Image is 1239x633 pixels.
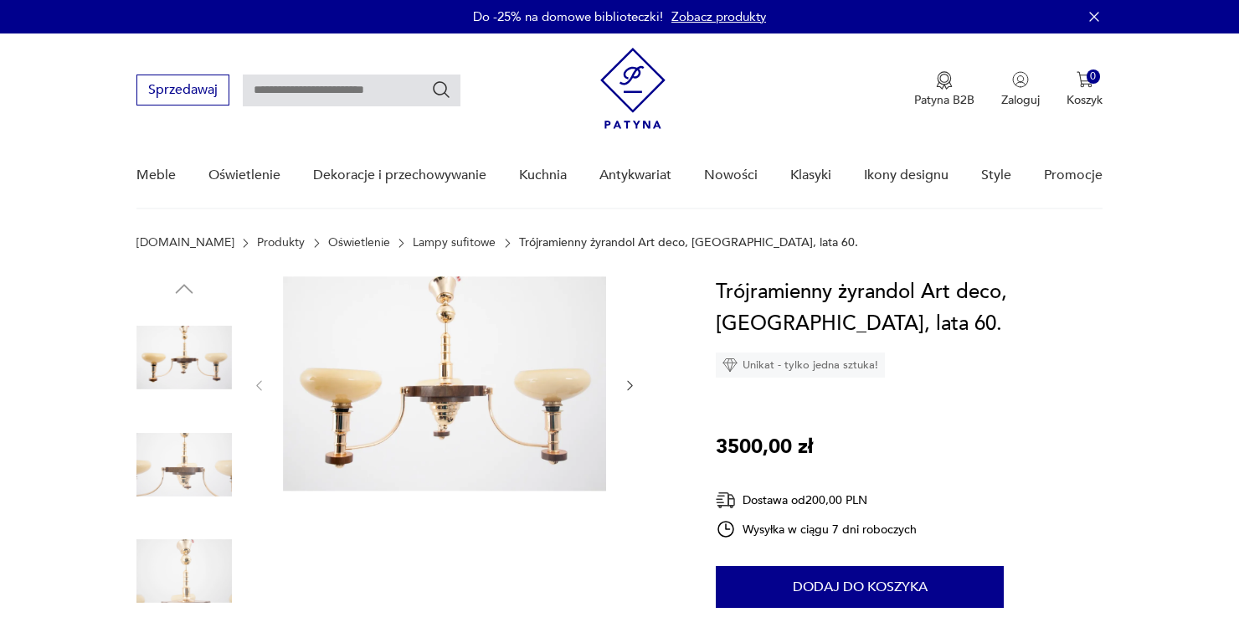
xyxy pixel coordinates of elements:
[716,431,813,463] p: 3500,00 zł
[716,490,736,511] img: Ikona dostawy
[431,80,451,100] button: Szukaj
[981,143,1011,208] a: Style
[722,358,738,373] img: Ikona diamentu
[914,71,974,108] button: Patyna B2B
[914,92,974,108] p: Patyna B2B
[1087,69,1101,84] div: 0
[936,71,953,90] img: Ikona medalu
[136,85,229,97] a: Sprzedawaj
[136,75,229,105] button: Sprzedawaj
[136,417,232,512] img: Zdjęcie produktu Trójramienny żyrandol Art deco, Polska, lata 60.
[257,236,305,250] a: Produkty
[704,143,758,208] a: Nowości
[716,490,917,511] div: Dostawa od 200,00 PLN
[1044,143,1103,208] a: Promocje
[136,236,234,250] a: [DOMAIN_NAME]
[1077,71,1093,88] img: Ikona koszyka
[716,566,1004,608] button: Dodaj do koszyka
[136,143,176,208] a: Meble
[519,143,567,208] a: Kuchnia
[1067,92,1103,108] p: Koszyk
[328,236,390,250] a: Oświetlenie
[1001,92,1040,108] p: Zaloguj
[1067,71,1103,108] button: 0Koszyk
[716,519,917,539] div: Wysyłka w ciągu 7 dni roboczych
[283,276,606,491] img: Zdjęcie produktu Trójramienny żyrandol Art deco, Polska, lata 60.
[716,276,1103,340] h1: Trójramienny żyrandol Art deco, [GEOGRAPHIC_DATA], lata 60.
[473,8,663,25] p: Do -25% na domowe biblioteczki!
[864,143,949,208] a: Ikony designu
[600,48,666,129] img: Patyna - sklep z meblami i dekoracjami vintage
[313,143,486,208] a: Dekoracje i przechowywanie
[914,71,974,108] a: Ikona medaluPatyna B2B
[136,523,232,619] img: Zdjęcie produktu Trójramienny żyrandol Art deco, Polska, lata 60.
[790,143,831,208] a: Klasyki
[599,143,671,208] a: Antykwariat
[1012,71,1029,88] img: Ikonka użytkownika
[413,236,496,250] a: Lampy sufitowe
[1001,71,1040,108] button: Zaloguj
[136,310,232,405] img: Zdjęcie produktu Trójramienny żyrandol Art deco, Polska, lata 60.
[716,353,885,378] div: Unikat - tylko jedna sztuka!
[519,236,858,250] p: Trójramienny żyrandol Art deco, [GEOGRAPHIC_DATA], lata 60.
[208,143,280,208] a: Oświetlenie
[671,8,766,25] a: Zobacz produkty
